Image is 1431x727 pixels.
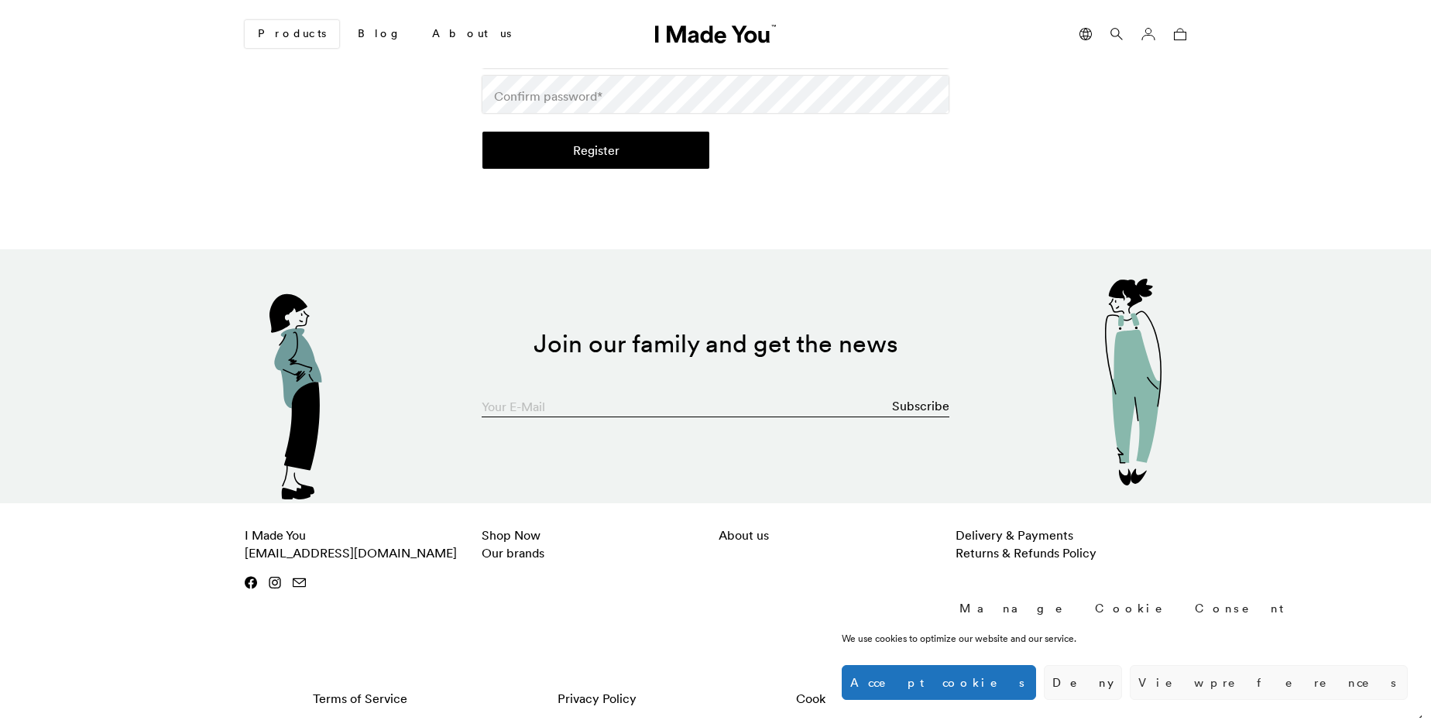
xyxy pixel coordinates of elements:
a: Shop Now [482,527,540,543]
a: About us [719,527,769,543]
button: Register [482,132,709,169]
a: Delivery & Payments [956,527,1073,543]
button: Subscribe [892,390,949,421]
a: Terms of Service [245,682,475,715]
h2: Join our family and get the news [290,329,1141,358]
a: Returns & Refunds Policy [956,545,1096,561]
div: We use cookies to optimize our website and our service. [842,632,1178,646]
a: Products [245,20,339,48]
p: I Made You [245,526,475,562]
label: Confirm password [494,87,602,105]
a: Cookie Policy [719,682,949,715]
button: Accept cookies [842,665,1036,700]
button: View preferences [1130,665,1408,700]
a: Blog [345,21,414,47]
a: Our brands [482,545,544,561]
button: Deny [1044,665,1122,700]
a: Privacy Policy [482,682,712,715]
a: [EMAIL_ADDRESS][DOMAIN_NAME] [245,545,457,561]
div: Manage Cookie Consent [959,600,1291,616]
a: About us [420,21,523,47]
